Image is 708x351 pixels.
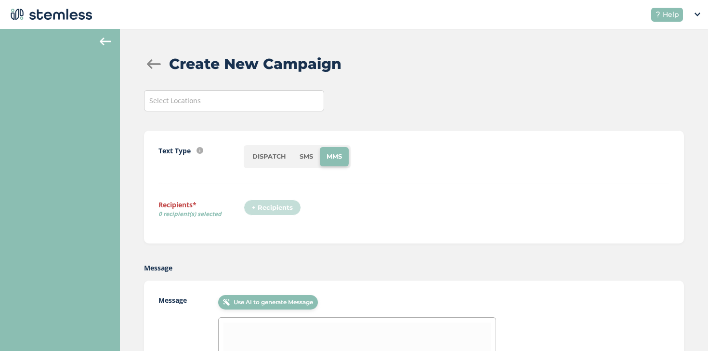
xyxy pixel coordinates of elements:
[197,147,203,154] img: icon-info-236977d2.svg
[100,38,111,45] img: icon-arrow-back-accent-c549486e.svg
[149,96,201,105] span: Select Locations
[293,147,320,166] li: SMS
[660,305,708,351] iframe: Chat Widget
[218,295,318,310] button: Use AI to generate Message
[8,5,92,24] img: logo-dark-0685b13c.svg
[663,10,679,20] span: Help
[655,12,661,17] img: icon-help-white-03924b79.svg
[695,13,700,16] img: icon_down-arrow-small-66adaf34.svg
[158,210,244,218] span: 0 recipient(s) selected
[234,298,313,307] span: Use AI to generate Message
[144,263,172,273] label: Message
[158,200,244,222] label: Recipients*
[158,146,191,156] label: Text Type
[169,53,341,75] h2: Create New Campaign
[246,147,293,166] li: DISPATCH
[320,147,349,166] li: MMS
